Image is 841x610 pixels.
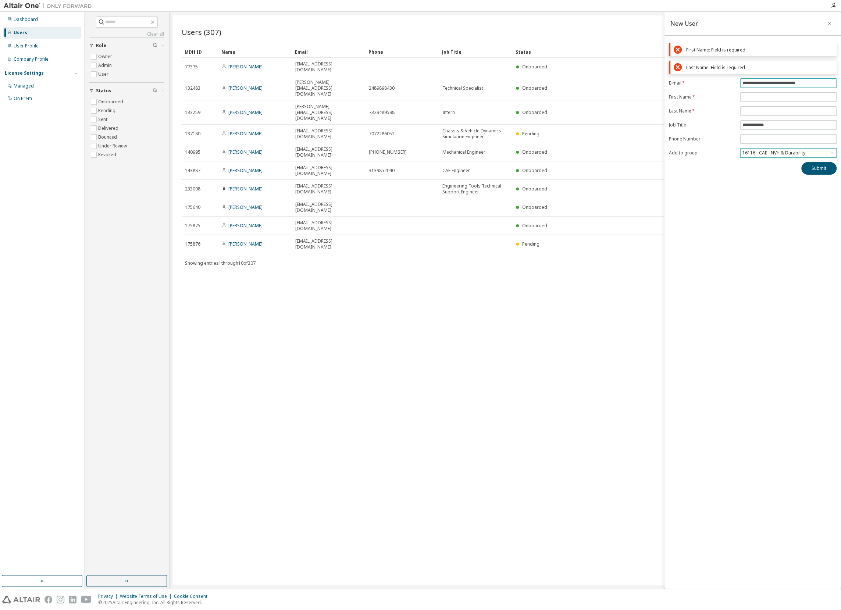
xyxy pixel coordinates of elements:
label: Onboarded [98,97,125,106]
span: 133259 [185,110,200,115]
span: Onboarded [522,204,547,210]
span: [PHONE_NUMBER] [369,149,407,155]
span: Onboarded [522,222,547,229]
div: Privacy [98,593,120,599]
span: CAE Engineer [442,168,470,174]
div: Users [14,30,27,36]
span: 143887 [185,168,200,174]
span: Clear filter [153,43,157,49]
span: 7329489598 [369,110,395,115]
a: [PERSON_NAME] [228,186,263,192]
div: MDH ID [185,46,215,58]
span: [EMAIL_ADDRESS][DOMAIN_NAME] [295,165,362,176]
label: Phone Number [669,136,736,142]
div: 16116 - CAE - NVH & Durability [741,149,806,157]
img: facebook.svg [44,596,52,603]
a: [PERSON_NAME] [228,149,263,155]
div: Status [516,46,790,58]
span: Pending [522,241,539,247]
span: [PERSON_NAME][EMAIL_ADDRESS][DOMAIN_NAME] [295,104,362,121]
span: [EMAIL_ADDRESS][DOMAIN_NAME] [295,183,362,195]
span: 233008 [185,186,200,192]
span: 2489898430 [369,85,395,91]
label: Bounced [98,133,118,142]
span: Engineering Tools Technical Support Engineer [442,183,509,195]
span: [PERSON_NAME][EMAIL_ADDRESS][DOMAIN_NAME] [295,79,362,97]
span: Mechanical Engineer [442,149,485,155]
span: 7072286052 [369,131,395,137]
div: Website Terms of Use [120,593,174,599]
label: Pending [98,106,117,115]
a: [PERSON_NAME] [228,204,263,210]
div: Cookie Consent [174,593,212,599]
div: Email [295,46,363,58]
label: Job Title [669,122,736,128]
span: Onboarded [522,109,547,115]
div: Job Title [442,46,510,58]
a: Clear all [89,31,164,37]
img: youtube.svg [81,596,92,603]
span: Onboarded [522,149,547,155]
span: Clear filter [153,88,157,94]
a: [PERSON_NAME] [228,109,263,115]
img: altair_logo.svg [2,596,40,603]
span: 132483 [185,85,200,91]
a: [PERSON_NAME] [228,222,263,229]
div: Last Name: Field is required [686,65,833,70]
span: Intern [442,110,455,115]
div: 16116 - CAE - NVH & Durability [741,149,836,157]
span: 175876 [185,241,200,247]
span: [EMAIL_ADDRESS][DOMAIN_NAME] [295,201,362,213]
p: © 2025 Altair Engineering, Inc. All Rights Reserved. [98,599,212,606]
span: Pending [522,131,539,137]
label: User [98,70,110,79]
img: linkedin.svg [69,596,76,603]
span: 77375 [185,64,198,70]
div: Name [221,46,289,58]
label: Revoked [98,150,118,159]
span: 3139852040 [369,168,395,174]
span: [EMAIL_ADDRESS][DOMAIN_NAME] [295,146,362,158]
span: Showing entries 1 through 10 of 307 [185,260,256,266]
div: User Profile [14,43,39,49]
label: Add to group [669,150,736,156]
span: [EMAIL_ADDRESS][DOMAIN_NAME] [295,128,362,140]
span: Onboarded [522,85,547,91]
a: [PERSON_NAME] [228,167,263,174]
div: First Name: Field is required [686,47,833,53]
label: Last Name [669,108,736,114]
div: Phone [368,46,436,58]
div: Dashboard [14,17,38,22]
span: 137180 [185,131,200,137]
img: instagram.svg [57,596,64,603]
span: Technical Specialist [442,85,483,91]
span: Chassis & Vehicle Dynamics Simulation Engineer [442,128,509,140]
a: [PERSON_NAME] [228,241,263,247]
span: 140995 [185,149,200,155]
span: 175640 [185,204,200,210]
label: First Name [669,94,736,100]
div: Company Profile [14,56,49,62]
span: Onboarded [522,186,547,192]
span: Status [96,88,111,94]
label: Under Review [98,142,128,150]
a: [PERSON_NAME] [228,85,263,91]
label: Owner [98,52,114,61]
span: [EMAIL_ADDRESS][DOMAIN_NAME] [295,220,362,232]
label: E-mail [669,80,736,86]
label: Admin [98,61,113,70]
button: Status [89,83,164,99]
button: Role [89,38,164,54]
a: [PERSON_NAME] [228,131,263,137]
div: New User [670,21,698,26]
button: Submit [801,162,837,175]
span: Onboarded [522,64,547,70]
span: 175875 [185,223,200,229]
span: [EMAIL_ADDRESS][DOMAIN_NAME] [295,238,362,250]
div: On Prem [14,96,32,101]
label: Delivered [98,124,120,133]
span: [EMAIL_ADDRESS][DOMAIN_NAME] [295,61,362,73]
a: [PERSON_NAME] [228,64,263,70]
span: Role [96,43,106,49]
div: Managed [14,83,34,89]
